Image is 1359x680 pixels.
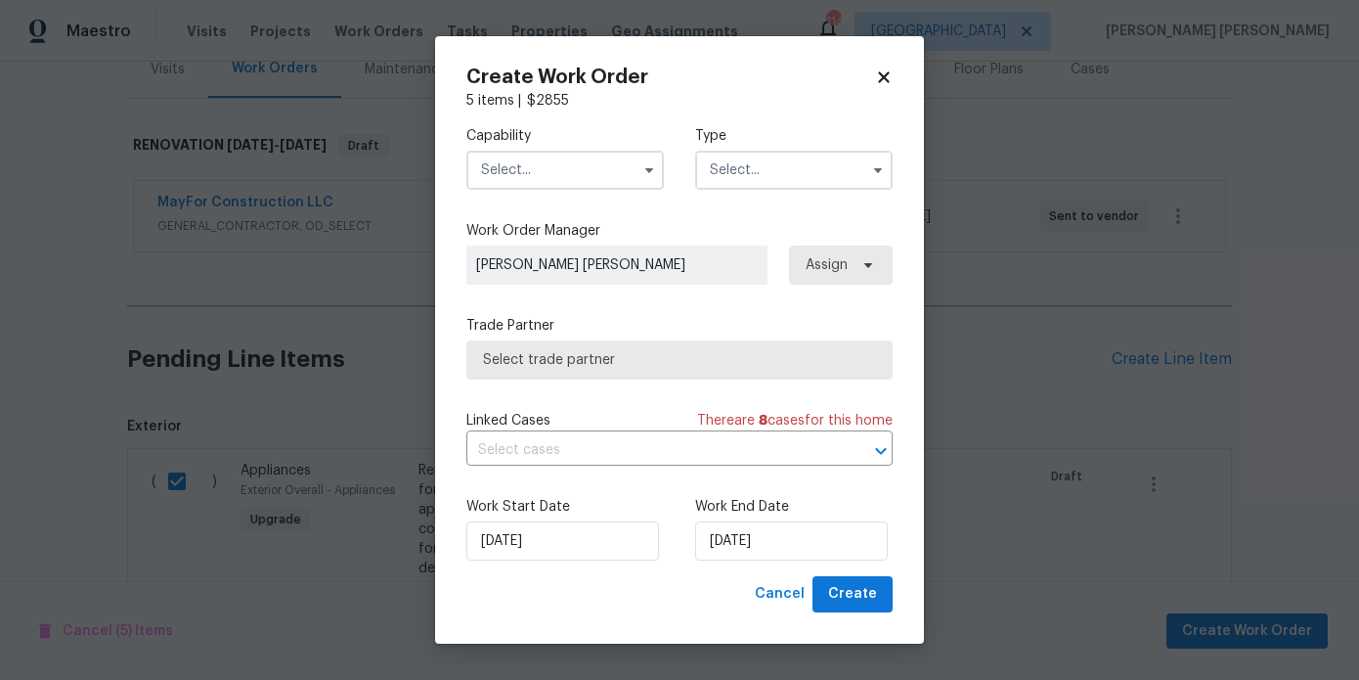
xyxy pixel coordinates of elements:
div: 5 items | [466,91,893,111]
input: Select cases [466,435,838,466]
input: M/D/YYYY [466,521,659,561]
label: Type [695,126,893,146]
button: Show options [637,159,661,182]
h2: Create Work Order [466,68,875,87]
button: Create [812,576,893,612]
span: [PERSON_NAME] [PERSON_NAME] [476,255,758,275]
span: Assign [806,255,848,275]
span: $ 2855 [527,94,569,108]
span: There are case s for this home [697,411,893,431]
input: Select... [466,151,664,190]
button: Open [867,437,895,465]
label: Work Order Manager [466,221,893,241]
input: Select... [695,151,893,190]
label: Work End Date [695,497,893,517]
label: Trade Partner [466,316,893,336]
span: Select trade partner [483,350,876,370]
span: Cancel [755,582,805,607]
button: Show options [866,159,890,182]
span: Create [828,582,877,607]
span: 8 [759,414,767,428]
button: Cancel [747,576,812,612]
span: Linked Cases [466,411,550,431]
label: Capability [466,126,664,146]
input: M/D/YYYY [695,521,888,561]
label: Work Start Date [466,497,664,517]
